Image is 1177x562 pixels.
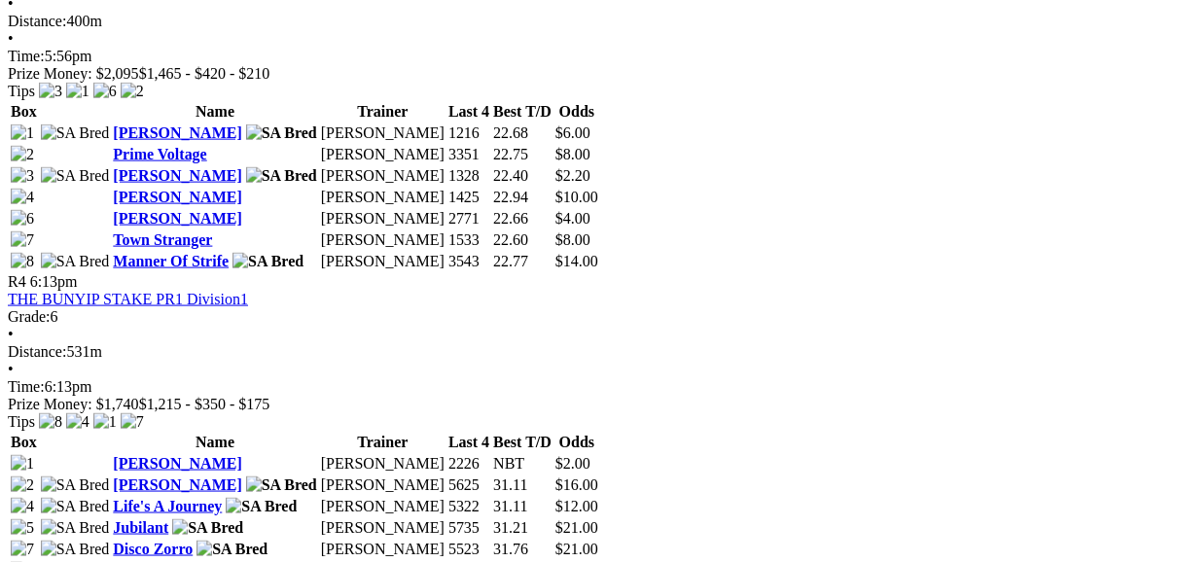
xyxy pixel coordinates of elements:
[93,83,117,100] img: 6
[447,540,490,559] td: 5523
[492,123,553,143] td: 22.68
[447,123,490,143] td: 1216
[8,48,1169,65] div: 5:56pm
[555,476,598,493] span: $16.00
[320,454,446,474] td: [PERSON_NAME]
[11,434,37,450] span: Box
[320,123,446,143] td: [PERSON_NAME]
[447,188,490,207] td: 1425
[555,519,598,536] span: $21.00
[11,167,34,185] img: 3
[492,497,553,516] td: 31.11
[11,498,34,515] img: 4
[555,231,590,248] span: $8.00
[39,83,62,100] img: 3
[11,124,34,142] img: 1
[196,541,267,558] img: SA Bred
[113,476,241,493] a: [PERSON_NAME]
[8,326,14,342] span: •
[492,102,553,122] th: Best T/D
[320,145,446,164] td: [PERSON_NAME]
[8,343,1169,361] div: 531m
[172,519,243,537] img: SA Bred
[492,188,553,207] td: 22.94
[8,378,1169,396] div: 6:13pm
[320,518,446,538] td: [PERSON_NAME]
[232,253,303,270] img: SA Bred
[492,454,553,474] td: NBT
[447,166,490,186] td: 1328
[93,413,117,431] img: 1
[121,83,144,100] img: 2
[41,476,110,494] img: SA Bred
[8,13,1169,30] div: 400m
[41,541,110,558] img: SA Bred
[554,433,599,452] th: Odds
[8,308,1169,326] div: 6
[66,83,89,100] img: 1
[113,210,241,227] a: [PERSON_NAME]
[492,230,553,250] td: 22.60
[555,498,598,514] span: $12.00
[320,230,446,250] td: [PERSON_NAME]
[320,475,446,495] td: [PERSON_NAME]
[554,102,599,122] th: Odds
[8,83,35,99] span: Tips
[139,396,270,412] span: $1,215 - $350 - $175
[11,519,34,537] img: 5
[320,252,446,271] td: [PERSON_NAME]
[447,518,490,538] td: 5735
[8,65,1169,83] div: Prize Money: $2,095
[41,253,110,270] img: SA Bred
[11,231,34,249] img: 7
[113,541,193,557] a: Disco Zorro
[226,498,297,515] img: SA Bred
[112,433,318,452] th: Name
[113,231,212,248] a: Town Stranger
[113,146,206,162] a: Prime Voltage
[555,124,590,141] span: $6.00
[555,167,590,184] span: $2.20
[139,65,270,82] span: $1,465 - $420 - $210
[492,209,553,228] td: 22.66
[41,167,110,185] img: SA Bred
[492,145,553,164] td: 22.75
[320,188,446,207] td: [PERSON_NAME]
[11,541,34,558] img: 7
[8,48,45,64] span: Time:
[8,413,35,430] span: Tips
[447,145,490,164] td: 3351
[246,167,317,185] img: SA Bred
[39,413,62,431] img: 8
[492,433,553,452] th: Best T/D
[555,541,598,557] span: $21.00
[113,498,222,514] a: Life's A Journey
[492,540,553,559] td: 31.76
[492,252,553,271] td: 22.77
[8,30,14,47] span: •
[113,455,241,472] a: [PERSON_NAME]
[320,497,446,516] td: [PERSON_NAME]
[320,540,446,559] td: [PERSON_NAME]
[8,308,51,325] span: Grade:
[8,396,1169,413] div: Prize Money: $1,740
[555,210,590,227] span: $4.00
[246,476,317,494] img: SA Bred
[8,361,14,377] span: •
[492,166,553,186] td: 22.40
[447,102,490,122] th: Last 4
[320,433,446,452] th: Trainer
[8,273,26,290] span: R4
[30,273,78,290] span: 6:13pm
[320,102,446,122] th: Trainer
[66,413,89,431] img: 4
[555,455,590,472] span: $2.00
[41,124,110,142] img: SA Bred
[447,209,490,228] td: 2771
[8,343,66,360] span: Distance:
[11,253,34,270] img: 8
[113,189,241,205] a: [PERSON_NAME]
[11,189,34,206] img: 4
[447,454,490,474] td: 2226
[447,475,490,495] td: 5625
